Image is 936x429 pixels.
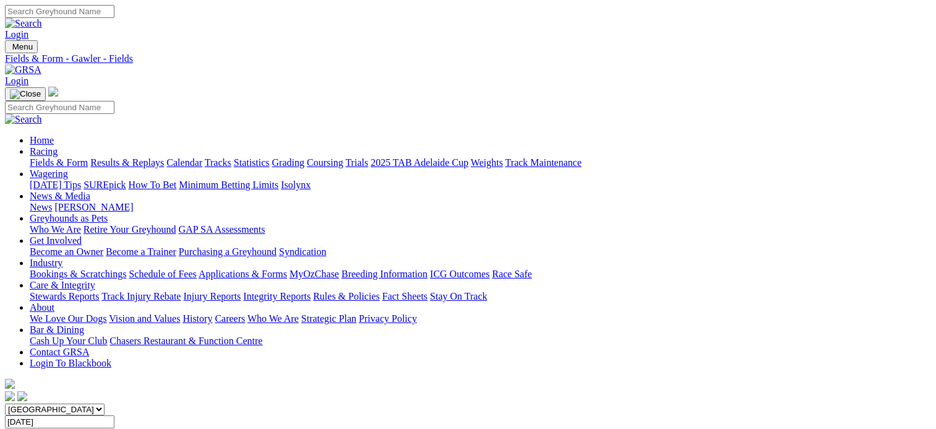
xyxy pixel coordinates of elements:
input: Search [5,101,114,114]
a: How To Bet [129,180,177,190]
a: Breeding Information [341,269,427,279]
a: Cash Up Your Club [30,336,107,346]
a: Industry [30,258,62,268]
a: Home [30,135,54,145]
a: Schedule of Fees [129,269,196,279]
input: Select date [5,415,114,428]
a: Integrity Reports [243,291,311,301]
a: Track Maintenance [505,157,582,168]
a: Isolynx [281,180,311,190]
a: Trials [345,157,368,168]
div: About [30,313,931,324]
a: Wagering [30,168,68,179]
a: Stay On Track [430,291,487,301]
img: Search [5,18,42,29]
a: News [30,202,52,212]
a: Bar & Dining [30,324,84,335]
input: Search [5,5,114,18]
a: News & Media [30,191,90,201]
img: Search [5,114,42,125]
a: Greyhounds as Pets [30,213,108,223]
a: History [182,313,212,324]
a: Track Injury Rebate [101,291,181,301]
a: Statistics [234,157,270,168]
a: Racing [30,146,58,157]
a: Login [5,29,28,40]
a: MyOzChase [290,269,339,279]
img: logo-grsa-white.png [48,87,58,97]
a: Syndication [279,246,326,257]
a: Fact Sheets [382,291,427,301]
a: Careers [215,313,245,324]
a: Race Safe [492,269,531,279]
a: Bookings & Scratchings [30,269,126,279]
a: Weights [471,157,503,168]
img: facebook.svg [5,391,15,401]
a: Minimum Betting Limits [179,180,278,190]
button: Toggle navigation [5,40,38,53]
a: Calendar [166,157,202,168]
a: Applications & Forms [199,269,287,279]
button: Toggle navigation [5,87,46,101]
img: Close [10,89,41,99]
a: Become an Owner [30,246,103,257]
a: Retire Your Greyhound [84,224,176,235]
a: Fields & Form [30,157,88,168]
a: Strategic Plan [301,313,356,324]
div: News & Media [30,202,931,213]
a: Who We Are [30,224,81,235]
a: SUREpick [84,180,126,190]
div: Wagering [30,180,931,191]
div: Greyhounds as Pets [30,224,931,235]
a: Grading [272,157,304,168]
img: GRSA [5,64,41,76]
a: Tracks [205,157,231,168]
img: twitter.svg [17,391,27,401]
a: GAP SA Assessments [179,224,265,235]
a: Who We Are [247,313,299,324]
div: Get Involved [30,246,931,258]
a: Fields & Form - Gawler - Fields [5,53,931,64]
span: Menu [12,42,33,51]
a: Login [5,76,28,86]
a: Privacy Policy [359,313,417,324]
a: Coursing [307,157,343,168]
a: Purchasing a Greyhound [179,246,277,257]
div: Care & Integrity [30,291,931,302]
a: Become a Trainer [106,246,176,257]
a: [PERSON_NAME] [54,202,133,212]
a: Chasers Restaurant & Function Centre [109,336,262,346]
a: [DATE] Tips [30,180,81,190]
a: Results & Replays [90,157,164,168]
a: Injury Reports [183,291,241,301]
a: About [30,302,54,313]
a: Care & Integrity [30,280,95,290]
a: Contact GRSA [30,347,89,357]
a: Stewards Reports [30,291,99,301]
a: We Love Our Dogs [30,313,106,324]
img: logo-grsa-white.png [5,379,15,389]
div: Racing [30,157,931,168]
div: Industry [30,269,931,280]
a: Login To Blackbook [30,358,111,368]
a: Rules & Policies [313,291,380,301]
a: Get Involved [30,235,82,246]
div: Bar & Dining [30,336,931,347]
a: Vision and Values [109,313,180,324]
a: ICG Outcomes [430,269,489,279]
a: 2025 TAB Adelaide Cup [371,157,468,168]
